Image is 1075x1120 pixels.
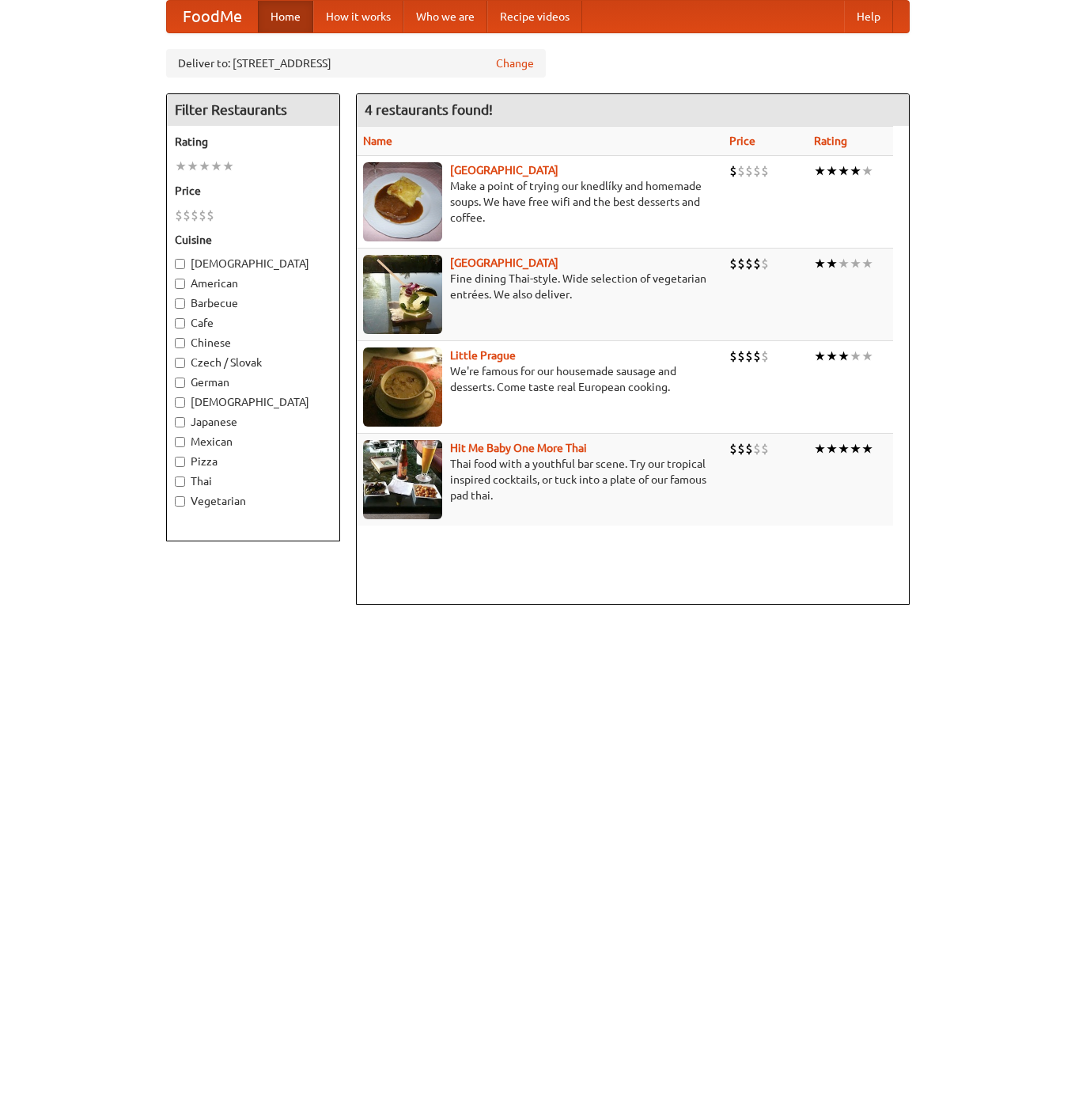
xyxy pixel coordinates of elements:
[175,374,331,390] label: German
[167,94,339,126] h4: Filter Restaurants
[175,496,185,507] input: Vegetarian
[850,162,861,180] li: ★
[199,207,206,224] li: $
[206,207,214,224] li: $
[814,255,826,272] li: ★
[861,440,873,457] li: ★
[175,295,331,311] label: Barbecue
[175,256,331,271] label: [DEMOGRAPHIC_DATA]
[175,279,185,289] input: American
[761,255,769,272] li: $
[745,347,753,365] li: $
[838,255,850,272] li: ★
[450,349,516,362] a: Little Prague
[363,456,717,503] p: Thai food with a youthful bar scene. Try our tropical inspired cocktails, or tuck into a plate of...
[729,440,737,457] li: $
[175,414,331,430] label: Japanese
[826,255,838,272] li: ★
[166,49,546,78] div: Deliver to: [STREET_ADDRESS]
[175,358,185,368] input: Czech / Slovak
[175,275,331,291] label: American
[450,164,558,177] a: [GEOGRAPHIC_DATA]
[175,378,185,388] input: German
[175,454,331,469] label: Pizza
[187,158,199,175] li: ★
[313,1,403,32] a: How it works
[175,417,185,427] input: Japanese
[814,440,826,457] li: ★
[826,440,838,457] li: ★
[745,162,753,180] li: $
[850,347,861,365] li: ★
[838,347,850,365] li: ★
[363,178,717,226] p: Make a point of trying our knedlíky and homemade soups. We have free wifi and the best desserts a...
[826,162,838,180] li: ★
[363,135,392,147] a: Name
[814,135,847,147] a: Rating
[363,440,442,519] img: babythai.jpg
[175,183,331,199] h5: Price
[175,158,187,175] li: ★
[814,347,826,365] li: ★
[753,255,761,272] li: $
[753,440,761,457] li: $
[175,338,185,348] input: Chinese
[175,259,185,269] input: [DEMOGRAPHIC_DATA]
[850,440,861,457] li: ★
[363,363,717,395] p: We're famous for our housemade sausage and desserts. Come taste real European cooking.
[175,232,331,248] h5: Cuisine
[363,271,717,302] p: Fine dining Thai-style. Wide selection of vegetarian entrées. We also deliver.
[838,440,850,457] li: ★
[737,347,745,365] li: $
[753,162,761,180] li: $
[363,162,442,241] img: czechpoint.jpg
[175,457,185,467] input: Pizza
[737,162,745,180] li: $
[826,347,838,365] li: ★
[761,347,769,365] li: $
[175,318,185,328] input: Cafe
[258,1,313,32] a: Home
[729,135,755,147] a: Price
[861,255,873,272] li: ★
[838,162,850,180] li: ★
[814,162,826,180] li: ★
[745,255,753,272] li: $
[175,315,331,331] label: Cafe
[363,255,442,334] img: satay.jpg
[844,1,893,32] a: Help
[175,437,185,447] input: Mexican
[496,55,534,71] a: Change
[403,1,487,32] a: Who we are
[175,394,331,410] label: [DEMOGRAPHIC_DATA]
[191,207,199,224] li: $
[363,347,442,427] img: littleprague.jpg
[175,434,331,450] label: Mexican
[175,298,185,309] input: Barbecue
[487,1,582,32] a: Recipe videos
[861,162,873,180] li: ★
[761,162,769,180] li: $
[753,347,761,365] li: $
[175,335,331,351] label: Chinese
[199,158,210,175] li: ★
[861,347,873,365] li: ★
[745,440,753,457] li: $
[450,256,558,269] a: [GEOGRAPHIC_DATA]
[450,442,587,454] a: Hit Me Baby One More Thai
[737,440,745,457] li: $
[183,207,191,224] li: $
[175,355,331,370] label: Czech / Slovak
[175,397,185,408] input: [DEMOGRAPHIC_DATA]
[210,158,222,175] li: ★
[850,255,861,272] li: ★
[167,1,258,32] a: FoodMe
[175,134,331,150] h5: Rating
[737,255,745,272] li: $
[175,493,331,509] label: Vegetarian
[761,440,769,457] li: $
